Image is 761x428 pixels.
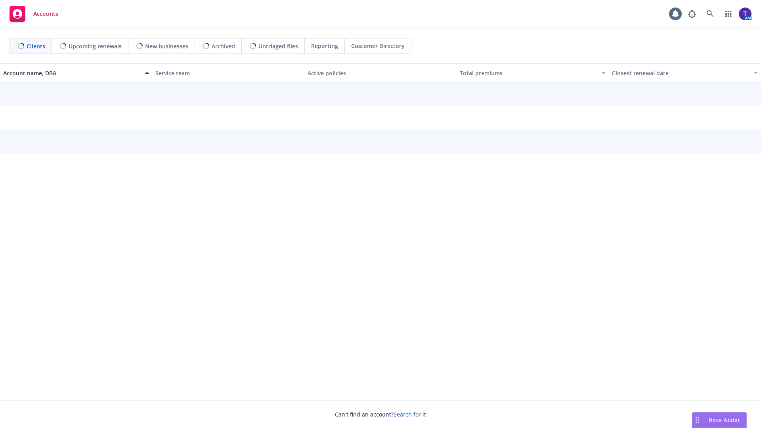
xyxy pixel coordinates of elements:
button: Total premiums [457,63,609,82]
span: Untriaged files [258,42,298,50]
span: Customer Directory [351,42,405,50]
img: photo [739,8,751,20]
span: New businesses [145,42,188,50]
a: Search for it [394,411,426,418]
span: Accounts [33,11,58,17]
button: Active policies [304,63,457,82]
div: Active policies [308,69,453,77]
button: Closest renewal date [609,63,761,82]
button: Service team [152,63,304,82]
a: Search [702,6,718,22]
span: Nova Assist [709,417,740,423]
a: Report a Bug [684,6,700,22]
a: Switch app [721,6,736,22]
span: Archived [212,42,235,50]
div: Closest renewal date [612,69,749,77]
div: Drag to move [692,413,702,428]
span: Clients [27,42,45,50]
div: Account name, DBA [3,69,140,77]
span: Can't find an account? [335,410,426,418]
div: Service team [155,69,301,77]
a: Accounts [6,3,61,25]
span: Reporting [311,42,338,50]
button: Nova Assist [692,412,747,428]
span: Upcoming renewals [69,42,122,50]
div: Total premiums [460,69,597,77]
